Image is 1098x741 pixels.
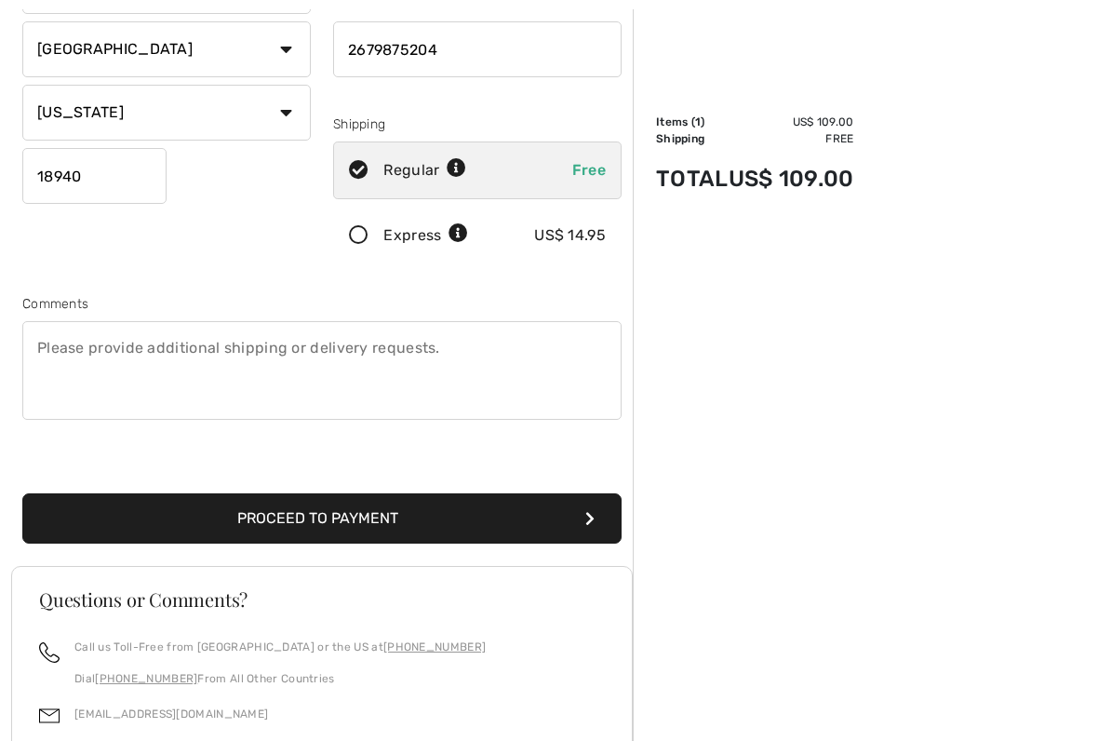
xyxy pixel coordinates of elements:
input: Mobile [333,22,622,78]
div: Comments [22,295,622,315]
img: email [39,707,60,727]
div: US$ 14.95 [534,225,606,248]
div: Express [383,225,468,248]
td: Shipping [656,130,729,147]
td: Total [656,147,729,210]
span: 1 [695,115,701,128]
h3: Questions or Comments? [39,591,605,610]
a: [PHONE_NUMBER] [383,641,486,654]
span: Free [572,162,606,180]
input: Zip/Postal Code [22,149,167,205]
p: Dial From All Other Countries [74,671,486,688]
button: Proceed to Payment [22,494,622,545]
div: Regular [383,160,466,182]
td: Free [729,130,854,147]
p: Call us Toll-Free from [GEOGRAPHIC_DATA] or the US at [74,640,486,656]
a: [EMAIL_ADDRESS][DOMAIN_NAME] [74,708,268,721]
a: [PHONE_NUMBER] [95,673,197,686]
img: call [39,643,60,664]
div: Shipping [333,115,622,135]
td: US$ 109.00 [729,114,854,130]
td: Items ( ) [656,114,729,130]
td: US$ 109.00 [729,147,854,210]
